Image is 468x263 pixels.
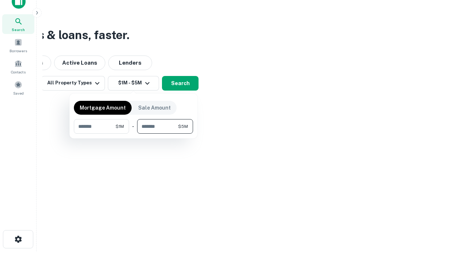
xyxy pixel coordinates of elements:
[116,123,124,130] span: $1M
[431,205,468,240] iframe: Chat Widget
[178,123,188,130] span: $5M
[132,119,134,134] div: -
[80,104,126,112] p: Mortgage Amount
[138,104,171,112] p: Sale Amount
